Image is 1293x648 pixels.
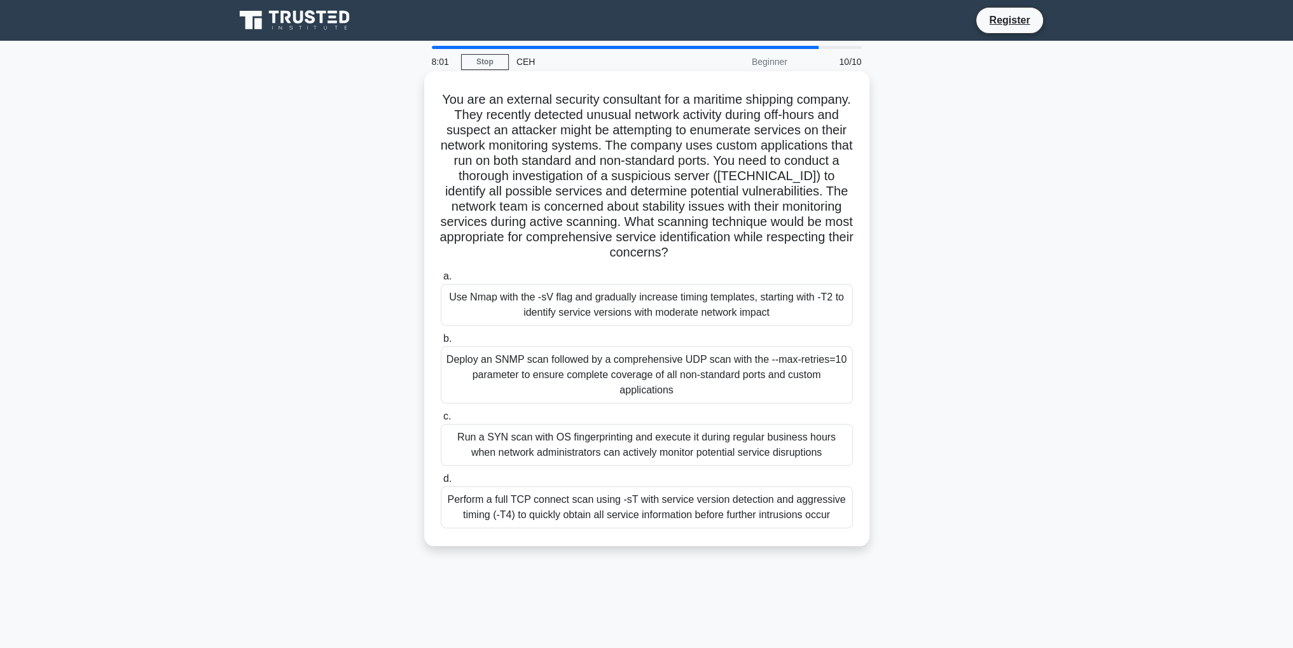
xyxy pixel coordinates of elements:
span: b. [443,333,452,344]
span: c. [443,411,451,421]
div: Use Nmap with the -sV flag and gradually increase timing templates, starting with -T2 to identify... [441,284,853,326]
div: 8:01 [424,49,461,74]
div: Perform a full TCP connect scan using -sT with service version detection and aggressive timing (-... [441,486,853,528]
span: a. [443,271,452,281]
a: Stop [461,54,509,70]
div: 10/10 [795,49,869,74]
span: d. [443,473,452,484]
div: Run a SYN scan with OS fingerprinting and execute it during regular business hours when network a... [441,424,853,466]
div: CEH [509,49,684,74]
h5: You are an external security consultant for a maritime shipping company. They recently detected u... [439,92,854,261]
div: Beginner [684,49,795,74]
a: Register [981,12,1037,28]
div: Deploy an SNMP scan followed by a comprehensive UDP scan with the --max-retries=10 parameter to e... [441,346,853,404]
